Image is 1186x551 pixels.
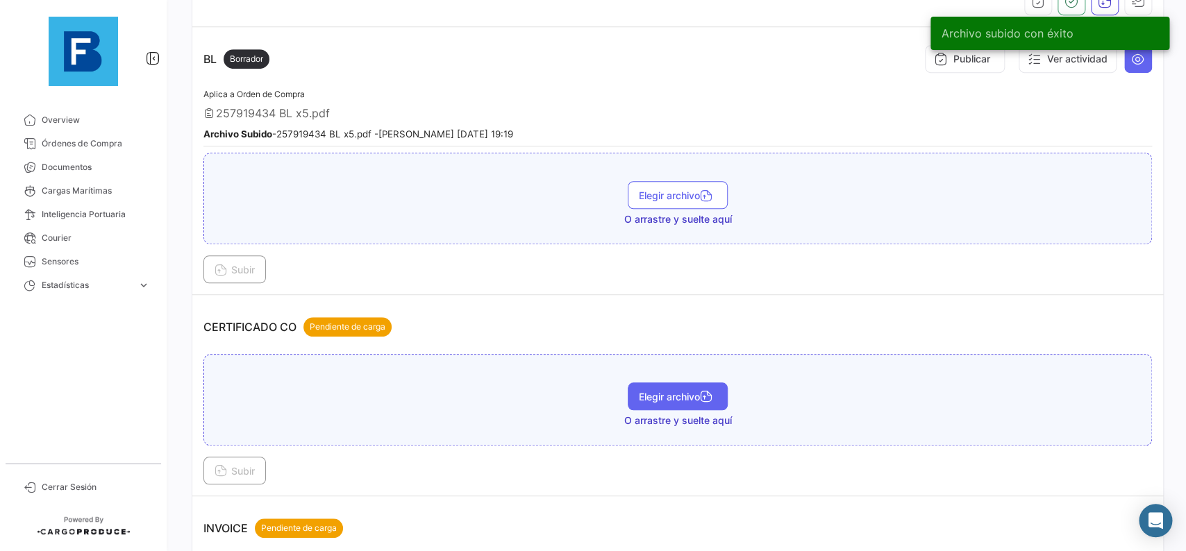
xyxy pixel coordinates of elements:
span: Órdenes de Compra [42,137,150,150]
span: Archivo subido con éxito [942,26,1074,40]
span: Aplica a Orden de Compra [203,89,305,99]
p: INVOICE [203,518,343,538]
img: 12429640-9da8-4fa2-92c4-ea5716e443d2.jpg [49,17,118,86]
p: CERTIFICADO CO [203,317,392,337]
a: Overview [11,108,156,132]
a: Sensores [11,250,156,273]
span: Courier [42,232,150,244]
span: Elegir archivo [639,189,717,201]
small: - 257919434 BL x5.pdf - [PERSON_NAME] [DATE] 19:19 [203,128,513,139]
span: O arrastre y suelte aquí [624,212,732,226]
span: Borrador [230,53,263,65]
span: Inteligencia Portuaria [42,208,150,221]
b: Archivo Subido [203,128,272,139]
a: Documentos [11,155,156,179]
div: Abrir Intercom Messenger [1139,504,1172,537]
span: Documentos [42,161,150,173]
span: Subir [215,465,255,477]
span: Pendiente de carga [310,321,385,333]
span: Estadísticas [42,279,132,291]
a: Órdenes de Compra [11,132,156,155]
span: O arrastre y suelte aquí [624,414,732,427]
span: Pendiente de carga [261,522,337,534]
span: Sensores [42,255,150,268]
a: Courier [11,226,156,250]
button: Elegir archivo [628,382,728,410]
span: Overview [42,114,150,126]
span: 257919434 BL x5.pdf [216,106,330,120]
a: Inteligencia Portuaria [11,203,156,226]
span: expand_more [137,279,150,291]
a: Cargas Marítimas [11,179,156,203]
span: Cerrar Sesión [42,481,150,493]
button: Subir [203,457,266,484]
span: Cargas Marítimas [42,185,150,197]
button: Elegir archivo [628,181,728,209]
p: BL [203,49,269,69]
button: Subir [203,255,266,283]
span: Elegir archivo [639,391,717,402]
span: Subir [215,264,255,275]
